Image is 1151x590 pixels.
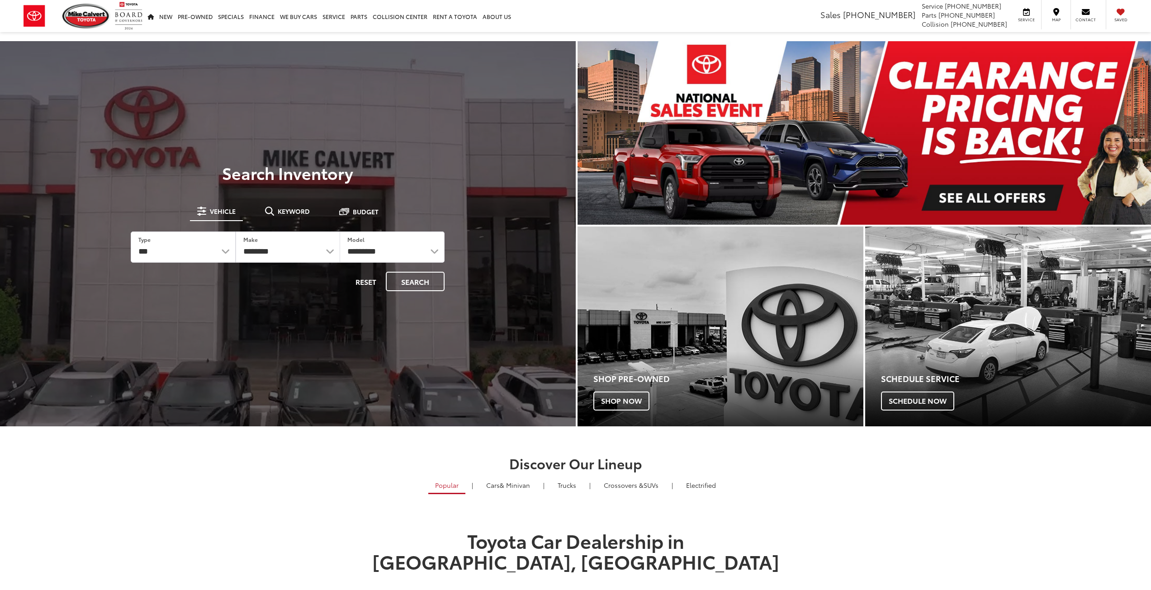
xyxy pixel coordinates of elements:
span: Sales [820,9,841,20]
span: Crossovers & [604,481,644,490]
span: Parts [922,10,937,19]
a: Cars [479,477,537,493]
span: Saved [1111,17,1131,23]
span: & Minivan [500,481,530,490]
label: Make [243,236,258,243]
a: Popular [428,477,465,494]
span: Service [1016,17,1037,23]
li: | [587,481,593,490]
span: Budget [353,208,379,215]
a: SUVs [597,477,665,493]
span: Schedule Now [881,392,954,411]
li: | [541,481,547,490]
a: Schedule Service Schedule Now [865,227,1151,427]
span: [PHONE_NUMBER] [945,1,1001,10]
label: Type [138,236,151,243]
span: Vehicle [210,208,236,214]
span: [PHONE_NUMBER] [843,9,915,20]
span: Keyword [278,208,310,214]
span: Collision [922,19,949,28]
label: Model [347,236,365,243]
h2: Discover Our Lineup [257,456,895,471]
span: Shop Now [593,392,649,411]
a: Electrified [679,477,723,493]
img: Mike Calvert Toyota [62,4,110,28]
li: | [469,481,475,490]
a: Shop Pre-Owned Shop Now [578,227,863,427]
span: Service [922,1,943,10]
h4: Schedule Service [881,374,1151,383]
div: Toyota [865,227,1151,427]
button: Search [386,272,445,291]
span: Contact [1075,17,1096,23]
span: [PHONE_NUMBER] [951,19,1007,28]
h3: Search Inventory [38,164,538,182]
button: Reset [348,272,384,291]
li: | [669,481,675,490]
span: [PHONE_NUMBER] [938,10,995,19]
span: Map [1046,17,1066,23]
a: Trucks [551,477,583,493]
div: Toyota [578,227,863,427]
h4: Shop Pre-Owned [593,374,863,383]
